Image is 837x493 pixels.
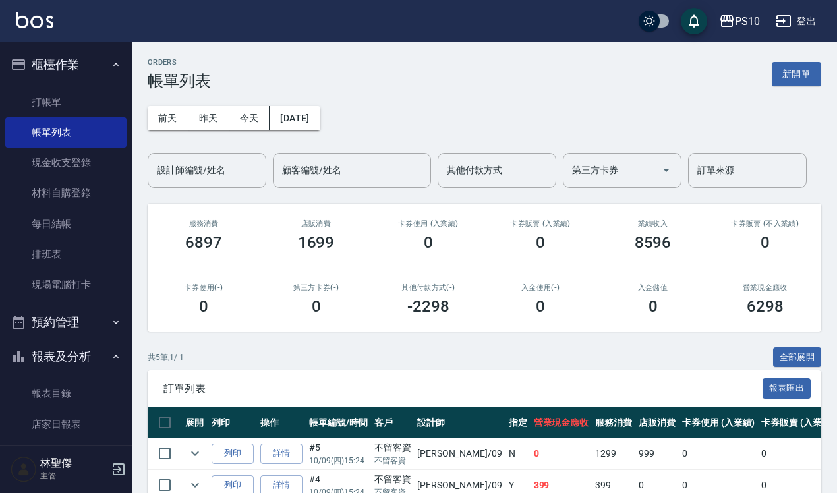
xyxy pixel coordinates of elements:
h2: 第三方卡券(-) [275,283,356,292]
h3: 0 [536,297,545,316]
button: 報表匯出 [763,378,811,399]
button: 昨天 [188,106,229,130]
th: 店販消費 [635,407,679,438]
th: 操作 [257,407,306,438]
a: 排班表 [5,239,127,270]
button: expand row [185,444,205,463]
h3: 0 [649,297,658,316]
a: 報表目錄 [5,378,127,409]
a: 店家日報表 [5,409,127,440]
a: 每日結帳 [5,209,127,239]
h2: 卡券使用(-) [163,283,244,292]
a: 打帳單 [5,87,127,117]
th: 客戶 [371,407,415,438]
h3: 0 [424,233,433,252]
h2: ORDERS [148,58,211,67]
h2: 其他付款方式(-) [388,283,469,292]
button: 今天 [229,106,270,130]
button: 列印 [212,444,254,464]
h3: 0 [761,233,770,252]
button: PS10 [714,8,765,35]
h2: 業績收入 [612,219,693,228]
th: 列印 [208,407,257,438]
a: 新開單 [772,67,821,80]
td: #5 [306,438,371,469]
button: 全部展開 [773,347,822,368]
button: 新開單 [772,62,821,86]
h3: 6897 [185,233,222,252]
button: Open [656,159,677,181]
a: 帳單列表 [5,117,127,148]
div: PS10 [735,13,760,30]
button: 預約管理 [5,305,127,339]
td: 1299 [592,438,635,469]
a: 現金收支登錄 [5,148,127,178]
button: 櫃檯作業 [5,47,127,82]
td: 999 [635,438,679,469]
h2: 入金儲值 [612,283,693,292]
h3: 服務消費 [163,219,244,228]
p: 主管 [40,470,107,482]
h3: 1699 [298,233,335,252]
th: 營業現金應收 [531,407,592,438]
p: 10/09 (四) 15:24 [309,455,368,467]
h5: 林聖傑 [40,457,107,470]
button: [DATE] [270,106,320,130]
button: save [681,8,707,34]
a: 詳情 [260,444,303,464]
h2: 店販消費 [275,219,356,228]
td: [PERSON_NAME] /09 [414,438,505,469]
div: 不留客資 [374,473,411,486]
h2: 卡券使用 (入業績) [388,219,469,228]
a: 互助日報表 [5,440,127,470]
img: Logo [16,12,53,28]
td: N [505,438,531,469]
a: 材料自購登錄 [5,178,127,208]
h3: 0 [536,233,545,252]
img: Person [11,456,37,482]
th: 設計師 [414,407,505,438]
h3: 帳單列表 [148,72,211,90]
th: 卡券使用 (入業績) [679,407,759,438]
td: 0 [679,438,759,469]
button: 前天 [148,106,188,130]
th: 指定 [505,407,531,438]
span: 訂單列表 [163,382,763,395]
h3: 0 [312,297,321,316]
th: 服務消費 [592,407,635,438]
h2: 卡券販賣 (入業績) [500,219,581,228]
h3: 8596 [635,233,672,252]
button: 登出 [770,9,821,34]
p: 共 5 筆, 1 / 1 [148,351,184,363]
h2: 入金使用(-) [500,283,581,292]
h3: 6298 [747,297,784,316]
h3: -2298 [407,297,449,316]
p: 不留客資 [374,455,411,467]
td: 0 [531,438,592,469]
h2: 卡券販賣 (不入業績) [725,219,805,228]
th: 展開 [182,407,208,438]
a: 現場電腦打卡 [5,270,127,300]
h2: 營業現金應收 [725,283,805,292]
th: 帳單編號/時間 [306,407,371,438]
div: 不留客資 [374,441,411,455]
a: 報表匯出 [763,382,811,394]
h3: 0 [199,297,208,316]
button: 報表及分析 [5,339,127,374]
